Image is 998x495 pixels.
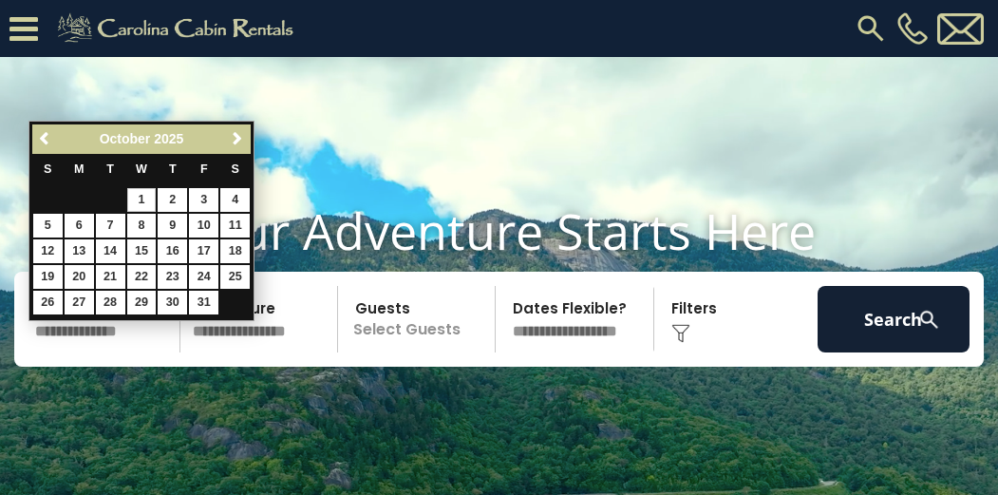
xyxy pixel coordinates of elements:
[189,265,218,289] a: 24
[65,265,94,289] a: 20
[158,239,187,263] a: 16
[65,239,94,263] a: 13
[33,265,63,289] a: 19
[893,12,932,45] a: [PHONE_NUMBER]
[818,286,970,352] button: Search
[158,214,187,238] a: 9
[189,239,218,263] a: 17
[154,131,183,146] span: 2025
[96,265,125,289] a: 21
[917,308,941,332] img: search-regular-white.png
[200,162,208,176] span: Friday
[158,291,187,314] a: 30
[220,239,250,263] a: 18
[127,265,157,289] a: 22
[158,265,187,289] a: 23
[47,10,310,48] img: Khaki-logo.png
[38,131,53,146] span: Previous
[158,188,187,212] a: 2
[96,214,125,238] a: 7
[96,291,125,314] a: 28
[127,291,157,314] a: 29
[127,188,157,212] a: 1
[230,131,245,146] span: Next
[65,214,94,238] a: 6
[189,188,218,212] a: 3
[220,214,250,238] a: 11
[33,291,63,314] a: 26
[44,162,51,176] span: Sunday
[106,162,114,176] span: Tuesday
[33,214,63,238] a: 5
[136,162,147,176] span: Wednesday
[34,127,58,151] a: Previous
[671,324,690,343] img: filter--v1.png
[33,239,63,263] a: 12
[232,162,239,176] span: Saturday
[100,131,151,146] span: October
[127,214,157,238] a: 8
[225,127,249,151] a: Next
[74,162,85,176] span: Monday
[220,265,250,289] a: 25
[14,201,984,260] h1: Your Adventure Starts Here
[189,291,218,314] a: 31
[169,162,177,176] span: Thursday
[189,214,218,238] a: 10
[344,286,495,352] p: Select Guests
[96,239,125,263] a: 14
[127,239,157,263] a: 15
[220,188,250,212] a: 4
[854,11,888,46] img: search-regular.svg
[65,291,94,314] a: 27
